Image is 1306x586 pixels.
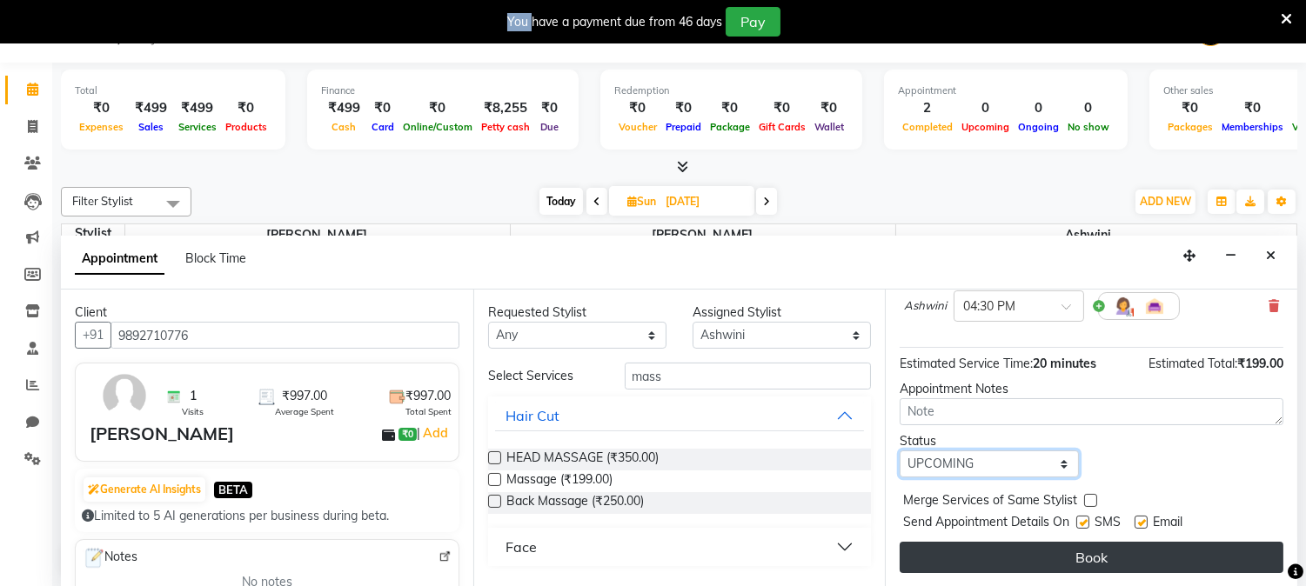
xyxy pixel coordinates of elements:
[1258,243,1283,270] button: Close
[534,98,565,118] div: ₹0
[83,547,137,569] span: Notes
[1140,195,1191,208] span: ADD NEW
[957,121,1014,133] span: Upcoming
[1163,98,1217,118] div: ₹0
[1149,356,1237,371] span: Estimated Total:
[75,121,128,133] span: Expenses
[90,421,234,447] div: [PERSON_NAME]
[506,405,559,426] div: Hair Cut
[1153,513,1182,535] span: Email
[614,98,661,118] div: ₹0
[82,507,452,525] div: Limited to 5 AI generations per business during beta.
[754,121,810,133] span: Gift Cards
[898,121,957,133] span: Completed
[900,542,1283,573] button: Book
[754,98,810,118] div: ₹0
[623,195,660,208] span: Sun
[282,387,327,405] span: ₹997.00
[75,303,459,322] div: Client
[904,297,947,315] span: Ashwini
[405,387,451,405] span: ₹997.00
[1033,356,1096,371] span: 20 minutes
[477,121,534,133] span: Petty cash
[614,121,661,133] span: Voucher
[1163,121,1217,133] span: Packages
[506,470,613,492] span: Massage (₹199.00)
[900,380,1283,398] div: Appointment Notes
[511,224,895,246] span: [PERSON_NAME]
[84,477,205,502] button: Generate AI Insights
[539,188,583,215] span: Today
[398,121,477,133] span: Online/Custom
[903,513,1069,535] span: Send Appointment Details On
[726,7,780,37] button: Pay
[75,83,271,98] div: Total
[398,98,477,118] div: ₹0
[398,428,417,442] span: ₹0
[75,98,128,118] div: ₹0
[706,121,754,133] span: Package
[1014,121,1063,133] span: Ongoing
[275,405,334,418] span: Average Spent
[134,121,168,133] span: Sales
[488,303,666,322] div: Requested Stylist
[1144,296,1165,316] img: Interior.png
[174,121,221,133] span: Services
[506,492,644,514] span: Back Massage (₹250.00)
[898,83,1114,98] div: Appointment
[475,367,612,385] div: Select Services
[957,98,1014,118] div: 0
[1237,356,1283,371] span: ₹199.00
[214,482,252,498] span: BETA
[810,98,848,118] div: ₹0
[99,370,150,421] img: avatar
[660,189,747,215] input: 2025-08-31
[1113,296,1134,316] img: Hairdresser.png
[536,121,563,133] span: Due
[125,224,510,246] span: [PERSON_NAME]
[321,83,565,98] div: Finance
[1063,98,1114,118] div: 0
[506,449,659,470] span: HEAD MASSAGE (₹350.00)
[810,121,848,133] span: Wallet
[321,98,367,118] div: ₹499
[900,432,1078,450] div: Status
[75,322,111,349] button: +91
[661,98,706,118] div: ₹0
[328,121,361,133] span: Cash
[185,250,246,266] span: Block Time
[495,400,865,431] button: Hair Cut
[417,423,451,443] span: |
[72,194,133,208] span: Filter Stylist
[1095,513,1121,535] span: SMS
[477,98,534,118] div: ₹8,255
[898,98,957,118] div: 2
[903,491,1077,513] span: Merge Services of Same Stylist
[1217,98,1288,118] div: ₹0
[128,98,174,118] div: ₹499
[174,98,221,118] div: ₹499
[507,13,722,31] div: You have a payment due from 46 days
[706,98,754,118] div: ₹0
[221,98,271,118] div: ₹0
[506,536,537,557] div: Face
[111,322,459,349] input: Search by Name/Mobile/Email/Code
[221,121,271,133] span: Products
[693,303,871,322] div: Assigned Stylist
[896,224,1282,246] span: Ashwini
[1063,121,1114,133] span: No show
[495,531,865,563] button: Face
[1135,190,1195,214] button: ADD NEW
[900,356,1033,371] span: Estimated Service Time:
[367,98,398,118] div: ₹0
[614,83,848,98] div: Redemption
[182,405,204,418] span: Visits
[1014,98,1063,118] div: 0
[62,224,124,243] div: Stylist
[420,423,451,443] a: Add
[75,243,164,275] span: Appointment
[625,363,872,390] input: Search by service name
[367,121,398,133] span: Card
[661,121,706,133] span: Prepaid
[1217,121,1288,133] span: Memberships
